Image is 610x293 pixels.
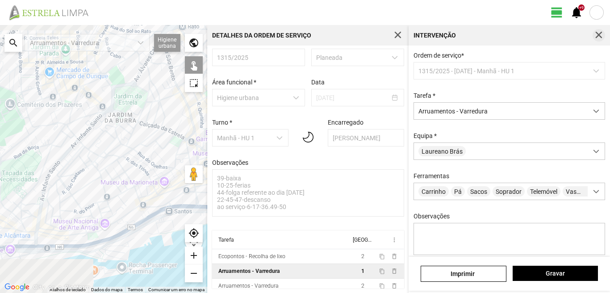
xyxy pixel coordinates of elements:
[185,264,203,282] div: remove
[185,165,203,183] button: Arraste o Pegman para o mapa para abrir o Street View
[527,186,560,197] span: Telemóvel
[6,4,98,21] img: file
[361,268,364,274] span: 1
[379,254,385,260] span: content_copy
[185,34,203,52] div: public
[379,268,385,274] span: content_copy
[493,186,525,197] span: Soprador
[570,6,583,19] span: notifications
[185,74,203,92] div: highlight_alt
[128,287,143,292] a: Termos (abre num novo separador)
[379,253,386,260] button: content_copy
[467,186,490,197] span: Sacos
[218,268,280,274] div: Arruamentos - Varredura
[513,266,598,281] button: Gravar
[414,32,456,38] div: Intervenção
[4,34,22,52] div: search
[578,4,585,11] div: +9
[418,186,449,197] span: Carrinho
[391,253,398,260] span: delete_outline
[379,282,386,289] button: content_copy
[212,159,248,166] label: Observações
[361,283,364,289] span: 2
[218,253,285,260] div: Ecopontos - Recolha de lixo
[148,287,205,292] a: Comunicar um erro no mapa
[2,281,32,293] a: Abrir esta área no Google Maps (abre uma nova janela)
[218,283,279,289] div: Arruamentos - Varredura
[451,186,465,197] span: Pá
[414,213,450,220] label: Observações
[154,34,180,52] div: Higiene urbana
[212,119,232,126] label: Turno *
[311,79,325,86] label: Data
[414,172,449,180] label: Ferramentas
[185,224,203,242] div: my_location
[550,6,564,19] span: view_day
[414,52,464,59] span: Ordem de serviço
[379,283,385,289] span: content_copy
[91,287,122,293] button: Dados do mapa
[588,103,605,119] div: dropdown trigger
[212,32,311,38] div: Detalhes da Ordem de Serviço
[185,247,203,264] div: add
[391,236,398,243] span: more_vert
[418,146,466,156] span: Laureano Brás
[391,282,398,289] span: delete_outline
[185,56,203,74] div: touch_app
[414,132,437,139] label: Equipa *
[421,266,506,282] a: Imprimir
[303,128,313,146] img: 01n.svg
[563,186,596,197] span: Vassoura
[361,253,364,260] span: 2
[218,237,234,243] div: Tarefa
[2,281,32,293] img: Google
[414,92,435,99] label: Tarefa *
[517,270,593,277] span: Gravar
[328,119,363,126] label: Encarregado
[414,103,588,119] span: Arruamentos - Varredura
[379,268,386,275] button: content_copy
[391,268,398,275] span: delete_outline
[353,237,372,243] div: [GEOGRAPHIC_DATA]
[212,79,256,86] label: Área funcional *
